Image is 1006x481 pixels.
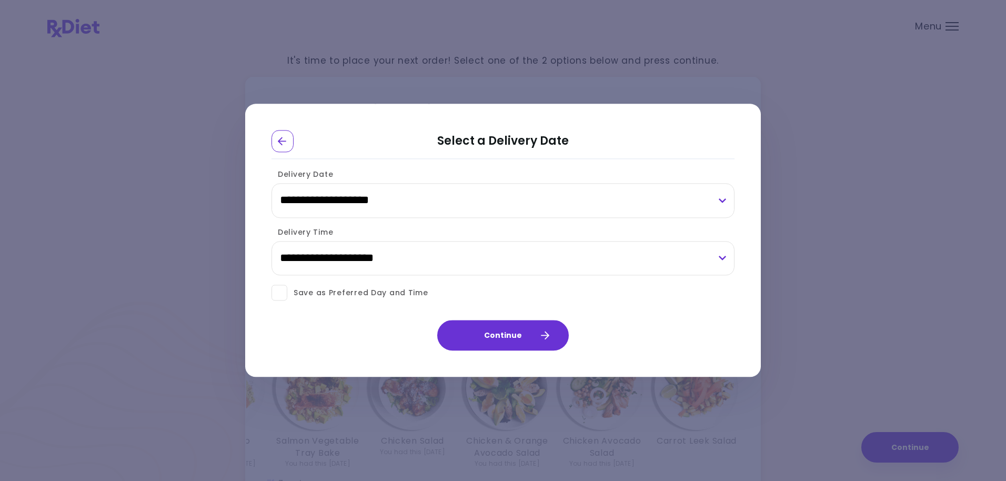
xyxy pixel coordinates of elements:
h2: Select a Delivery Date [271,130,735,159]
span: Save as Preferred Day and Time [287,286,428,299]
label: Delivery Date [271,169,333,179]
div: Go Back [271,130,294,152]
label: Delivery Time [271,227,333,237]
button: Continue [437,320,569,351]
